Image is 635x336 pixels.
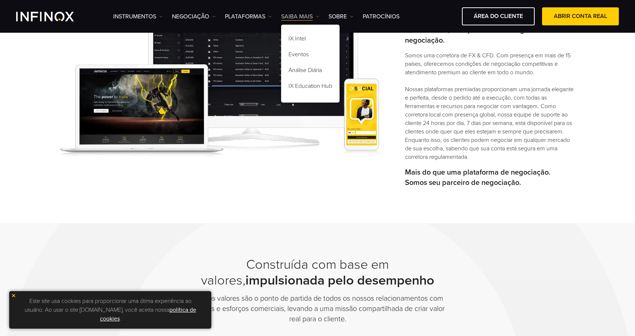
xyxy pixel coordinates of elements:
[13,295,208,325] p: Este site usa cookies para proporcionar uma ótima experiência ao usuário. Ao usar o site [DOMAIN_...
[281,64,340,79] a: Análise Diária
[189,257,446,289] h2: Construída com base em valores,
[405,51,575,161] p: Somos uma corretora de FX & CFD. Com presença em mais de 15 países, oferecemos condições de negoc...
[172,12,216,21] a: NEGOCIAÇÃO
[281,12,319,21] a: Saiba mais
[225,12,272,21] a: PLATAFORMAS
[281,32,340,48] a: IX Intel
[405,167,575,188] p: Mais do que uma plataforma de negociação. Somos seu parceiro de negociação.
[245,272,434,288] strong: impulsionada pelo desempenho
[11,293,16,298] img: yellow close icon
[16,12,91,21] a: INFINOX Logo
[363,12,399,21] a: Patrocínios
[462,7,535,25] a: ÁREA DO CLIENTE
[113,12,163,21] a: Instrumentos
[329,12,354,21] a: SOBRE
[542,7,619,25] a: ABRIR CONTA REAL
[189,293,446,324] p: Nossos valores são o ponto de partida de todos os nossos relacionamentos com clientes e esforços ...
[281,48,340,64] a: Eventos
[281,79,340,95] a: IX Education Hub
